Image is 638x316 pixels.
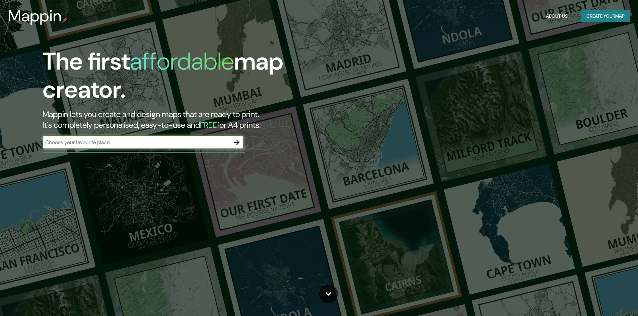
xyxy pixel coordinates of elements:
h2: Mappin lets you create and design maps that are ready to print. It's completely personalised, eas... [43,109,362,130]
button: Create yourmap [581,10,630,22]
h1: The first map creator. [43,47,362,109]
h5: FREE [200,120,217,130]
input: Choose your favourite place [43,138,230,146]
img: mappin-pin [62,17,67,23]
h3: Mappin [8,7,62,25]
button: About Us [543,10,570,22]
h1: affordable [130,46,234,77]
